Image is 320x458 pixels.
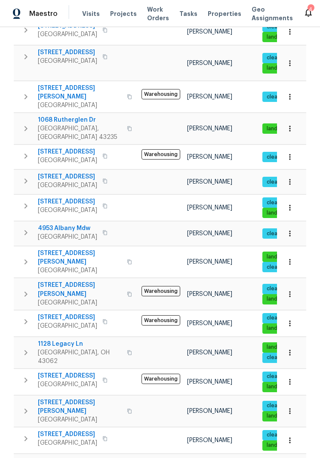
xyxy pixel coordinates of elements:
span: landscaping [263,209,301,217]
span: [STREET_ADDRESS] [38,48,97,57]
span: cleaning [263,314,292,322]
span: [STREET_ADDRESS] [38,172,97,181]
span: cleaning [263,402,292,409]
span: [GEOGRAPHIC_DATA] [38,439,97,447]
span: landscaping [263,125,301,132]
span: [STREET_ADDRESS] [38,148,97,156]
span: [GEOGRAPHIC_DATA] [38,30,97,39]
span: landscaping [263,383,301,390]
span: [PERSON_NAME] [187,379,232,385]
span: landscaping [263,253,301,261]
span: Tasks [179,11,197,17]
span: [PERSON_NAME] [187,259,232,265]
span: [PERSON_NAME] [187,408,232,414]
span: [PERSON_NAME] [187,320,232,326]
span: Geo Assignments [252,5,293,22]
span: [GEOGRAPHIC_DATA], OH 43062 [38,348,122,366]
span: Visits [82,9,100,18]
span: cleaning [263,373,292,380]
span: Warehousing [142,89,180,99]
div: 4 [308,5,314,14]
span: [GEOGRAPHIC_DATA] [38,156,97,165]
span: [PERSON_NAME] [187,231,232,237]
span: [STREET_ADDRESS][PERSON_NAME] [38,281,122,298]
span: cleaning [263,93,292,101]
span: [GEOGRAPHIC_DATA] [38,101,122,110]
span: [GEOGRAPHIC_DATA] [38,380,97,389]
span: [PERSON_NAME] [187,205,232,211]
span: cleaning [263,285,292,292]
span: Warehousing [142,315,180,326]
span: [GEOGRAPHIC_DATA] [38,233,97,241]
span: cleaning [263,230,292,237]
span: [STREET_ADDRESS] [38,197,97,206]
span: cleaning [263,431,292,439]
span: Warehousing [142,149,180,160]
span: Warehousing [142,374,180,384]
span: [GEOGRAPHIC_DATA] [38,206,97,215]
span: Maestro [29,9,58,18]
span: cleaning [263,23,292,31]
span: [PERSON_NAME] [187,154,232,160]
span: landscaping [263,34,301,41]
span: [GEOGRAPHIC_DATA] [38,57,97,65]
span: cleaning [263,154,292,161]
span: [PERSON_NAME] [187,29,232,35]
span: [STREET_ADDRESS] [38,430,97,439]
span: landscaping [263,295,301,303]
span: cleaning [263,354,292,361]
span: cleaning [263,178,292,186]
span: [GEOGRAPHIC_DATA] [38,298,122,307]
span: [STREET_ADDRESS][PERSON_NAME] [38,84,122,101]
span: [PERSON_NAME] [187,94,232,100]
span: [GEOGRAPHIC_DATA] [38,415,122,424]
span: Properties [208,9,241,18]
span: landscaping [263,442,301,449]
span: 1068 Rutherglen Dr [38,116,122,124]
span: [PERSON_NAME] [187,126,232,132]
span: landscaping [263,344,301,351]
span: Warehousing [142,286,180,296]
span: [GEOGRAPHIC_DATA] [38,266,122,275]
span: [STREET_ADDRESS] [38,313,97,322]
span: [STREET_ADDRESS][PERSON_NAME] [38,249,122,266]
span: cleaning [263,264,292,271]
span: cleaning [263,199,292,206]
span: cleaning [263,54,292,61]
span: [PERSON_NAME] [187,437,232,443]
span: [PERSON_NAME] [187,60,232,66]
span: 1128 Legacy Ln [38,340,122,348]
span: landscaping [263,65,301,72]
span: [PERSON_NAME] [187,291,232,297]
span: landscaping [263,412,301,420]
span: [PERSON_NAME] [187,350,232,356]
span: [GEOGRAPHIC_DATA] [38,322,97,330]
span: [STREET_ADDRESS][PERSON_NAME] [38,398,122,415]
span: [GEOGRAPHIC_DATA], [GEOGRAPHIC_DATA] 43235 [38,124,122,141]
span: Projects [110,9,137,18]
span: 4953 Albany Mdw [38,224,97,233]
span: Work Orders [147,5,169,22]
span: [GEOGRAPHIC_DATA] [38,181,97,190]
span: [PERSON_NAME] [187,179,232,185]
span: [STREET_ADDRESS] [38,372,97,380]
span: landscaping [263,325,301,332]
